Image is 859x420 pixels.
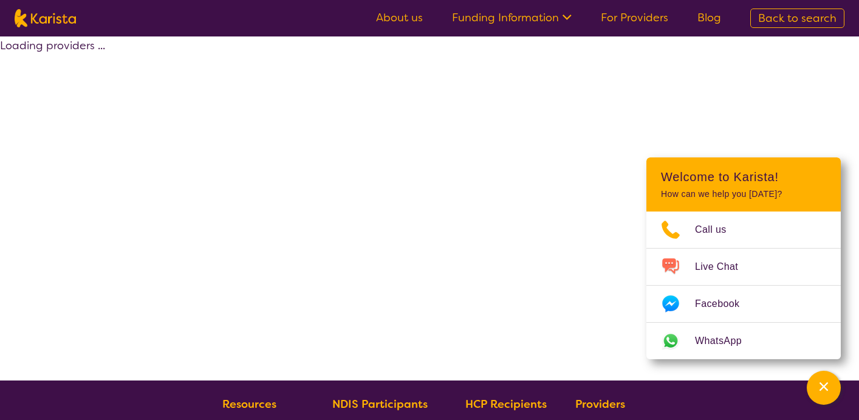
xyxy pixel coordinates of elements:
[646,212,841,359] ul: Choose channel
[452,10,572,25] a: Funding Information
[807,371,841,405] button: Channel Menu
[661,170,826,184] h2: Welcome to Karista!
[697,10,721,25] a: Blog
[376,10,423,25] a: About us
[646,157,841,359] div: Channel Menu
[695,295,754,313] span: Facebook
[695,258,753,276] span: Live Chat
[15,9,76,27] img: Karista logo
[661,189,826,199] p: How can we help you [DATE]?
[222,397,276,411] b: Resources
[465,397,547,411] b: HCP Recipients
[758,11,837,26] span: Back to search
[575,397,625,411] b: Providers
[695,332,756,350] span: WhatsApp
[646,323,841,359] a: Web link opens in a new tab.
[695,221,741,239] span: Call us
[601,10,668,25] a: For Providers
[332,397,428,411] b: NDIS Participants
[750,9,844,28] a: Back to search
